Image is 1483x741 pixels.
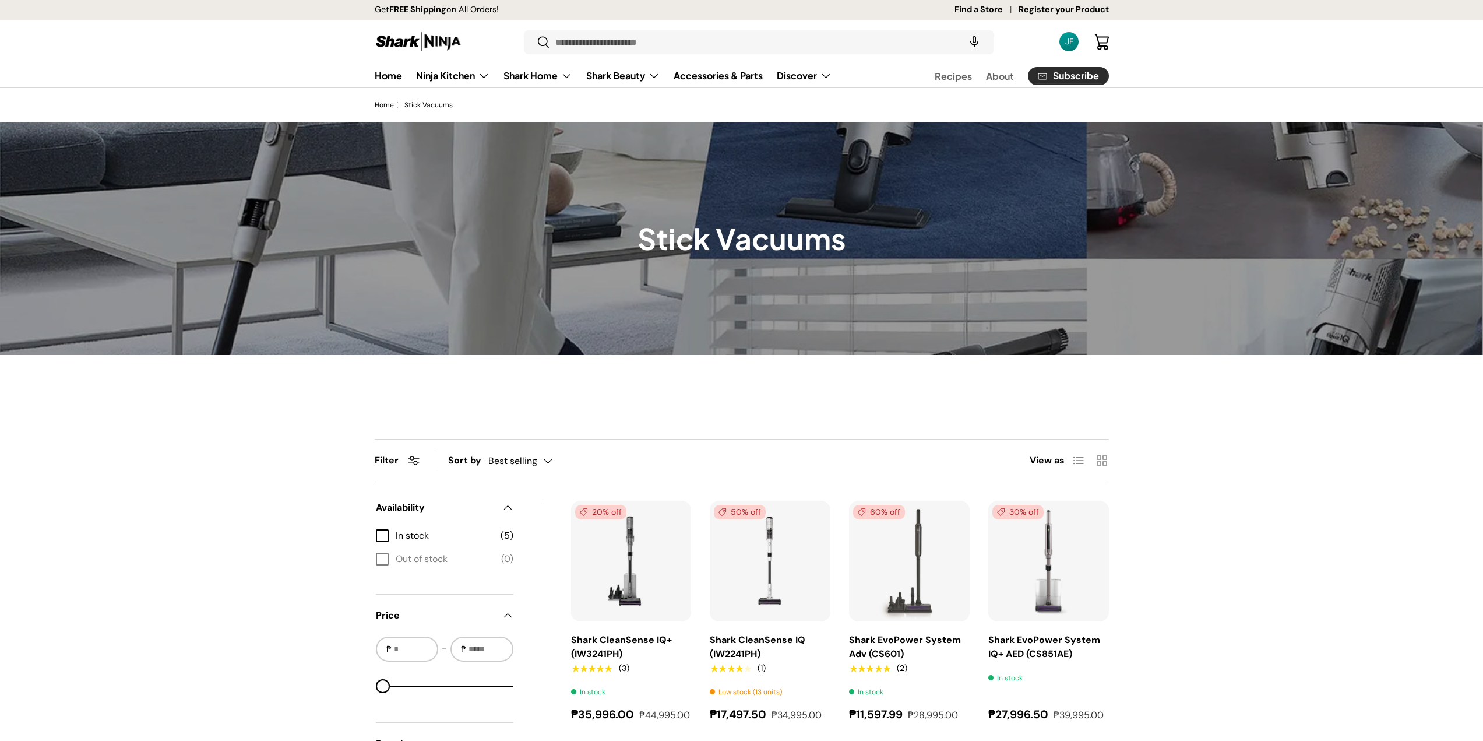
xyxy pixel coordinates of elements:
a: Shark Home [503,64,572,87]
span: 30% off [992,505,1044,519]
a: Shark EvoPower System IQ+ AED (CS851AE) [988,634,1100,660]
span: Price [376,609,495,623]
a: Stick Vacuums [404,101,453,108]
span: ₱ [460,643,467,655]
img: shark-kion-iw2241-full-view-shark-ninja-philippines [710,501,830,621]
span: 20% off [575,505,626,519]
button: Filter [375,454,420,466]
img: Shark Ninja Philippines [375,30,462,53]
summary: Price [376,595,513,637]
summary: Shark Home [496,64,579,87]
speech-search-button: Search by voice [956,29,993,55]
a: Accessories & Parts [674,64,763,87]
summary: Ninja Kitchen [409,64,496,87]
a: Home [375,64,402,87]
span: Best selling [488,455,537,466]
a: Shark CleanSense IQ+ (IW3241PH) [571,634,672,660]
nav: Primary [375,64,832,87]
summary: Availability [376,487,513,529]
p: Get on All Orders! [375,3,499,16]
strong: FREE Shipping [389,4,446,15]
a: Register your Product [1019,3,1109,16]
div: JF [1063,36,1076,48]
a: Shark EvoPower System IQ+ AED (CS851AE) [988,501,1109,621]
nav: Secondary [907,64,1109,87]
a: Shark EvoPower System Adv (CS601) [849,501,970,621]
a: Shark CleanSense IQ (IW2241PH) [710,634,805,660]
span: (0) [501,552,513,566]
a: Home [375,101,394,108]
label: Sort by [448,454,488,468]
span: Subscribe [1053,71,1099,80]
a: Recipes [935,65,972,87]
a: Ninja Kitchen [416,64,489,87]
a: Discover [777,64,832,87]
a: About [986,65,1014,87]
a: Shark CleanSense IQ (IW2241PH) [710,501,830,621]
a: Find a Store [954,3,1019,16]
span: 60% off [853,505,905,519]
a: Subscribe [1028,67,1109,85]
span: - [442,642,447,656]
span: Out of stock [396,552,494,566]
h1: Stick Vacuums [637,220,846,257]
span: In stock [396,529,494,543]
span: (5) [501,529,513,543]
img: shark-cleansense-auto-empty-dock-iw3241ae-full-view-sharkninja-philippines [571,501,692,621]
a: Shark Beauty [586,64,660,87]
span: Availability [376,501,495,515]
summary: Discover [770,64,839,87]
a: JF [1056,29,1082,55]
summary: Shark Beauty [579,64,667,87]
button: Best selling [488,451,576,471]
a: Shark CleanSense IQ+ (IW3241PH) [571,501,692,621]
span: ₱ [385,643,393,655]
a: Shark EvoPower System Adv (CS601) [849,634,961,660]
span: View as [1030,454,1065,468]
span: Filter [375,454,399,466]
span: 50% off [714,505,766,519]
nav: Breadcrumbs [375,100,1109,110]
